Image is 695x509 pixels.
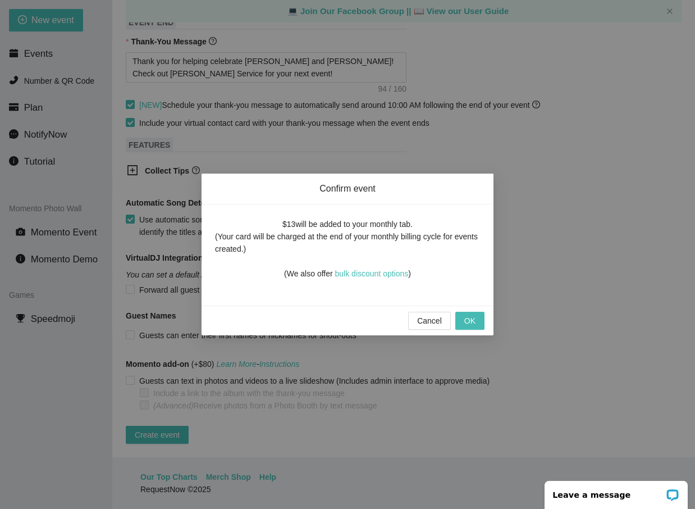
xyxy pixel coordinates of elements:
a: bulk discount options [335,269,409,278]
span: Confirm event [215,183,480,195]
button: Cancel [408,312,451,330]
span: Cancel [417,315,442,327]
div: (We also offer ) [284,255,411,280]
div: $13 will be added to your monthly tab. [282,218,413,230]
div: (Your card will be charged at the end of your monthly billing cycle for events created.) [215,230,480,255]
button: OK [455,312,484,330]
iframe: LiveChat chat widget [537,474,695,509]
span: OK [464,315,475,327]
